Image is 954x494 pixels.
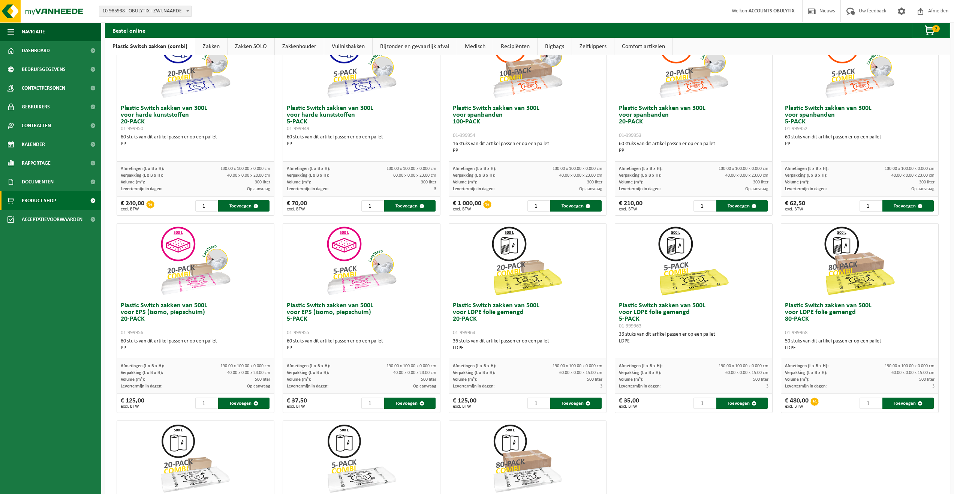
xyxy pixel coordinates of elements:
h3: Plastic Switch zakken van 500L voor EPS (isomo, piepschuim) 20-PACK [121,302,270,336]
h3: Plastic Switch zakken van 300L voor spanbanden 20-PACK [619,105,768,139]
span: 190.00 x 100.00 x 0.000 cm [220,364,270,368]
div: 36 stuks van dit artikel passen er op een pallet [619,331,768,345]
a: Comfort artikelen [614,38,672,55]
span: 40.00 x 0.00 x 23.00 cm [559,173,602,178]
input: 1 [860,398,882,409]
span: 60.00 x 0.00 x 15.00 cm [891,371,935,375]
span: Contactpersonen [22,79,65,98]
span: excl. BTW [619,404,639,409]
a: Medisch [457,38,493,55]
span: 40.00 x 0.00 x 23.00 cm [891,173,935,178]
span: 40.00 x 0.00 x 23.00 cm [725,173,768,178]
span: Afmetingen (L x B x H): [453,167,496,171]
span: 190.00 x 100.00 x 0.000 cm [719,364,768,368]
span: excl. BTW [619,207,642,212]
span: 10-985938 - OBULYTIX - ZWIJNAARDE [99,6,192,17]
span: Volume (m³): [619,377,643,382]
img: 01-999956 [158,224,233,299]
button: Toevoegen [550,398,602,409]
span: Afmetingen (L x B x H): [453,364,496,368]
div: € 37,50 [287,398,307,409]
span: 300 liter [587,180,602,185]
span: excl. BTW [453,207,481,212]
button: Toevoegen [882,398,934,409]
div: € 70,00 [287,200,307,212]
span: Verpakking (L x B x H): [785,173,827,178]
span: 500 liter [587,377,602,382]
span: Volume (m³): [619,180,643,185]
span: Navigatie [22,23,45,41]
span: Afmetingen (L x B x H): [287,167,330,171]
span: Afmetingen (L x B x H): [619,364,662,368]
span: Product Shop [22,191,56,210]
span: Levertermijn in dagen: [453,187,494,191]
span: Verpakking (L x B x H): [453,173,495,178]
span: 01-999950 [121,126,143,132]
span: 130.00 x 100.00 x 0.000 cm [220,167,270,171]
a: Recipiënten [493,38,537,55]
div: PP [785,141,935,147]
div: € 210,00 [619,200,642,212]
input: 1 [693,398,716,409]
span: Op aanvraag [579,187,602,191]
span: 01-999954 [453,133,475,138]
span: 500 liter [421,377,436,382]
div: LDPE [453,345,602,351]
span: excl. BTW [121,404,144,409]
span: Volume (m³): [287,180,311,185]
div: PP [121,141,270,147]
div: € 240,00 [121,200,144,212]
span: Afmetingen (L x B x H): [121,364,164,368]
span: Acceptatievoorwaarden [22,210,82,229]
span: 500 liter [255,377,270,382]
button: Toevoegen [550,200,602,212]
div: 60 stuks van dit artikel passen er op een pallet [121,134,270,147]
span: 01-999952 [785,126,807,132]
span: Verpakking (L x B x H): [121,173,163,178]
input: 1 [195,200,217,212]
span: Op aanvraag [247,384,270,389]
input: 1 [527,200,550,212]
span: 40.00 x 0.00 x 20.00 cm [227,173,270,178]
input: 1 [527,398,550,409]
input: 1 [195,398,217,409]
a: Zakkenhouder [275,38,324,55]
span: excl. BTW [785,404,809,409]
span: 01-999949 [287,126,309,132]
span: excl. BTW [121,207,144,212]
h3: Plastic Switch zakken van 500L voor LDPE folie gemengd 20-PACK [453,302,602,336]
span: 01-999963 [619,323,641,329]
a: Bijzonder en gevaarlijk afval [373,38,457,55]
div: 60 stuks van dit artikel passen er op een pallet [287,134,436,147]
span: 2 [932,25,940,32]
span: 130.00 x 100.00 x 0.000 cm [885,167,935,171]
a: Zelfkippers [572,38,614,55]
strong: ACCOUNTS OBULYTIX [749,8,795,14]
span: Afmetingen (L x B x H): [287,364,330,368]
div: 50 stuks van dit artikel passen er op een pallet [785,338,935,351]
h3: Plastic Switch zakken van 300L voor spanbanden 5-PACK [785,105,935,132]
span: Volume (m³): [453,377,477,382]
a: Vuilnisbakken [324,38,372,55]
div: € 125,00 [453,398,476,409]
button: 2 [912,23,950,38]
span: Levertermijn in dagen: [619,187,660,191]
span: Levertermijn in dagen: [121,187,162,191]
span: Levertermijn in dagen: [121,384,162,389]
span: Bedrijfsgegevens [22,60,66,79]
img: 01-999955 [324,224,399,299]
a: Zakken [195,38,227,55]
span: Levertermijn in dagen: [287,384,328,389]
button: Toevoegen [218,200,270,212]
div: € 62,50 [785,200,805,212]
span: Levertermijn in dagen: [785,187,827,191]
h3: Plastic Switch zakken van 300L voor harde kunststoffen 5-PACK [287,105,436,132]
div: € 1 000,00 [453,200,481,212]
span: Levertermijn in dagen: [453,384,494,389]
span: 60.00 x 0.00 x 15.00 cm [725,371,768,375]
div: 60 stuks van dit artikel passen er op een pallet [619,141,768,154]
span: Verpakking (L x B x H): [287,371,329,375]
img: 01-999953 [656,26,731,101]
span: Gebruikers [22,98,50,116]
img: 01-999954 [490,26,565,101]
